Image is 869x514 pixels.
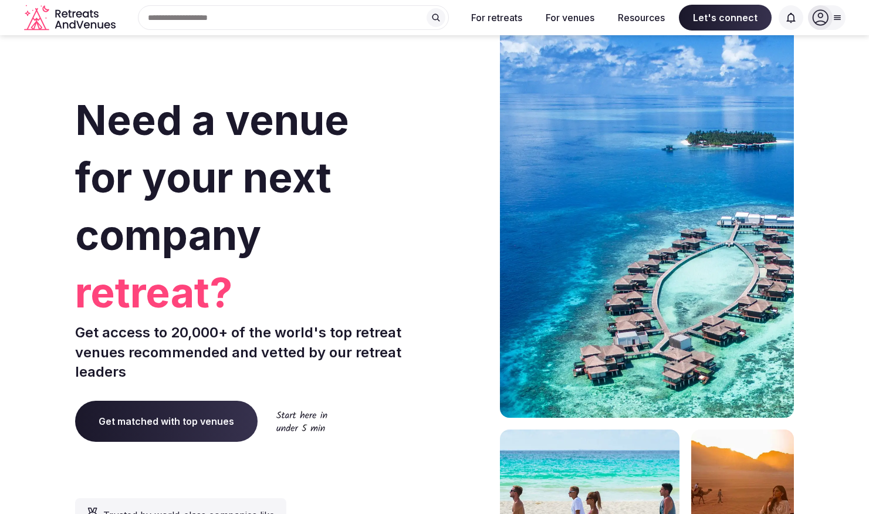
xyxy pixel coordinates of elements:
[24,5,118,31] a: Visit the homepage
[536,5,604,31] button: For venues
[75,95,349,260] span: Need a venue for your next company
[75,401,258,442] a: Get matched with top venues
[608,5,674,31] button: Resources
[276,411,327,431] img: Start here in under 5 min
[75,323,430,382] p: Get access to 20,000+ of the world's top retreat venues recommended and vetted by our retreat lea...
[462,5,532,31] button: For retreats
[75,264,430,322] span: retreat?
[679,5,772,31] span: Let's connect
[24,5,118,31] svg: Retreats and Venues company logo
